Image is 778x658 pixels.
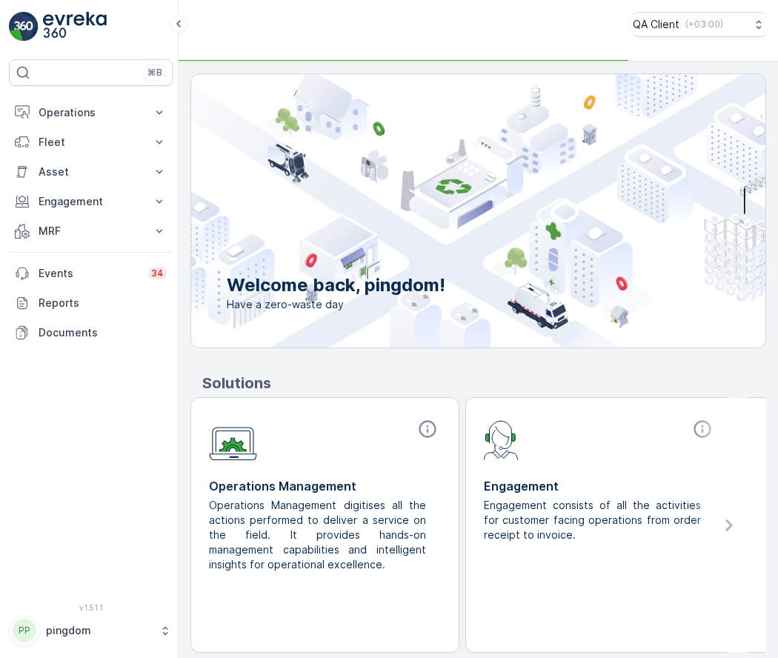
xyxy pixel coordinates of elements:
p: Engagement [39,194,143,209]
button: PPpingdom [9,615,173,646]
p: pingdom [46,623,152,638]
img: module-icon [484,419,519,460]
div: PP [13,619,36,642]
button: MRF [9,216,173,246]
p: ( +03:00 ) [685,19,723,30]
button: Asset [9,157,173,187]
a: Documents [9,318,173,348]
p: QA Client [633,17,679,32]
img: city illustration [124,74,765,348]
p: Fleet [39,135,143,150]
p: Solutions [202,372,766,394]
p: ⌘B [147,67,162,79]
p: Welcome back, pingdom! [227,273,445,297]
button: Engagement [9,187,173,216]
p: Operations Management [209,477,441,495]
button: Fleet [9,127,173,157]
img: logo [9,12,39,41]
p: Operations [39,105,143,120]
img: logo_light-DOdMpM7g.png [43,12,107,41]
p: Documents [39,325,167,340]
img: module-icon [209,419,257,461]
button: Operations [9,98,173,127]
a: Events34 [9,259,173,288]
p: Events [39,266,139,281]
p: Reports [39,296,167,310]
span: Have a zero-waste day [227,297,445,312]
p: Operations Management digitises all the actions performed to deliver a service on the field. It p... [209,498,429,572]
p: Asset [39,164,143,179]
p: 34 [151,267,164,279]
button: QA Client(+03:00) [633,12,766,37]
a: Reports [9,288,173,318]
p: Engagement [484,477,716,495]
span: v 1.51.1 [9,603,173,612]
p: Engagement consists of all the activities for customer facing operations from order receipt to in... [484,498,704,542]
p: MRF [39,224,143,239]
